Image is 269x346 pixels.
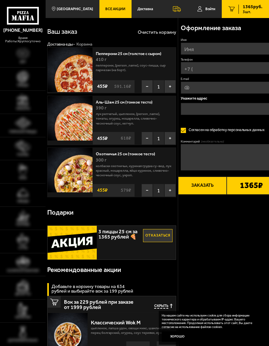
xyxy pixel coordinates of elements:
a: Аль-Шам 25 см (тонкое тесто) [96,98,158,105]
button: − [141,132,153,145]
span: Супы [18,246,28,249]
h3: Добавьте в корзину товары на 634 рублей и выбирайте вок за 199 рублей [52,284,139,294]
b: 1365 ₽ [240,181,263,190]
s: 618 ₽ [120,136,132,141]
s: 591.16 ₽ [114,84,132,89]
span: Наборы [16,107,30,110]
div: Корзина [76,42,92,47]
h1: Ваш заказ [47,28,59,35]
span: Салаты и закуски [7,269,39,272]
span: 1 [153,132,164,145]
span: 300 г [96,157,107,163]
span: Десерты [15,292,31,296]
p: пепперони, [PERSON_NAME], соус-пицца, сыр пармезан (на борт). [96,63,173,75]
span: WOK [19,176,27,180]
strong: 455 ₽ [95,81,114,92]
span: Войти [205,7,215,11]
span: Пицца [17,84,29,87]
span: (необязательно) [201,139,224,144]
span: Роллы [17,153,29,156]
button: Скрыть [154,304,173,309]
span: Скрыть [154,304,168,309]
s: 579 ₽ [120,188,132,193]
h3: Рекомендованные акции [47,266,121,273]
button: Очистить корзину [138,30,176,35]
span: Все Акции [105,7,125,11]
span: Горячее [16,223,30,226]
button: Хорошо [162,331,193,342]
span: 3 пиццы 25 см за 1365 рублей 🍕 [98,226,143,240]
button: + [164,184,176,197]
span: 3 шт. [243,10,262,14]
a: Пепперони 25 см (толстое с сыром) [96,49,167,56]
strong: 455 ₽ [95,184,114,196]
button: + [164,80,176,93]
h3: Оформление заказа [181,25,241,31]
span: Дополнительно [8,339,38,342]
span: 1 [153,184,164,197]
div: Классический Wok M [91,316,173,326]
span: 390 г [96,105,107,111]
span: Римская пицца [9,130,37,133]
button: − [141,184,153,197]
p: цыпленок, лапша удон, овощи микс, шампиньоны, перец болгарский, огурец, соус терияки, кунжут. [91,326,173,338]
button: + [164,132,176,145]
button: Заказать [178,177,227,194]
span: Напитки [15,316,31,319]
h3: Подарки [47,209,73,216]
span: 1365 руб. [243,5,262,9]
span: [GEOGRAPHIC_DATA] [57,7,93,11]
span: 1 [153,80,164,93]
p: колбаски охотничьи, куриная грудка су-вид, лук красный, моцарелла, яйцо куриное, сливочно-чесночн... [96,164,173,181]
span: Хит [20,60,26,64]
span: Обеды [17,200,29,203]
a: Доставка еды- [47,42,75,47]
button: Отказаться [143,229,173,242]
strong: 455 ₽ [95,133,114,144]
span: 410 г [96,57,107,62]
a: Охотничья 25 см (тонкое тесто) [96,150,160,156]
p: На нашем сайте мы используем cookie для сбора информации технического характера и обрабатываем IP... [162,314,260,329]
span: Вок за 229 рублей при заказе от 1999 рублей [64,296,136,310]
span: Доставка [137,7,153,11]
p: лук репчатый, цыпленок, [PERSON_NAME], томаты, огурец, моцарелла, сливочно-чесночный соус, кетчуп. [96,112,173,128]
button: − [141,80,153,93]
